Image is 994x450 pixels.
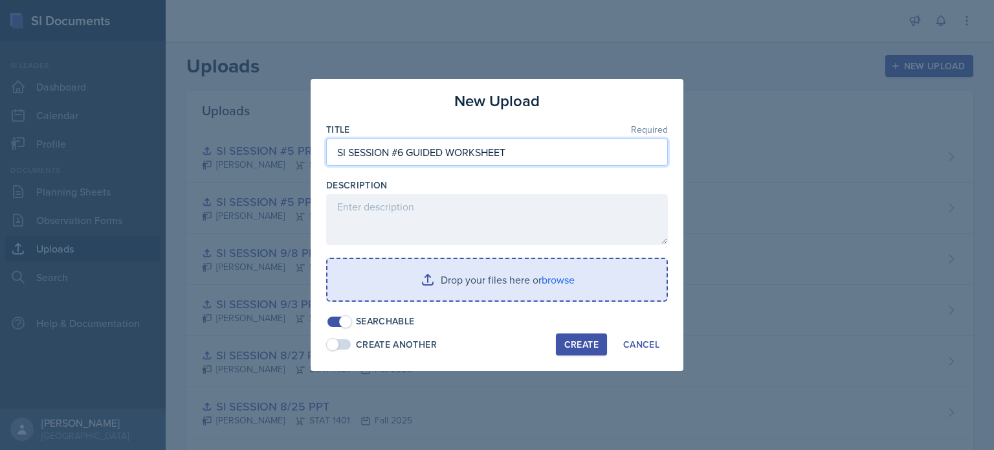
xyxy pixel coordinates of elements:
button: Create [556,333,607,355]
div: Cancel [623,339,659,350]
input: Enter title [326,139,668,166]
div: Create Another [356,338,437,352]
h3: New Upload [454,89,540,113]
span: Required [631,125,668,134]
div: Searchable [356,315,415,328]
label: Title [326,123,350,136]
div: Create [564,339,599,350]
label: Description [326,179,388,192]
button: Cancel [615,333,668,355]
